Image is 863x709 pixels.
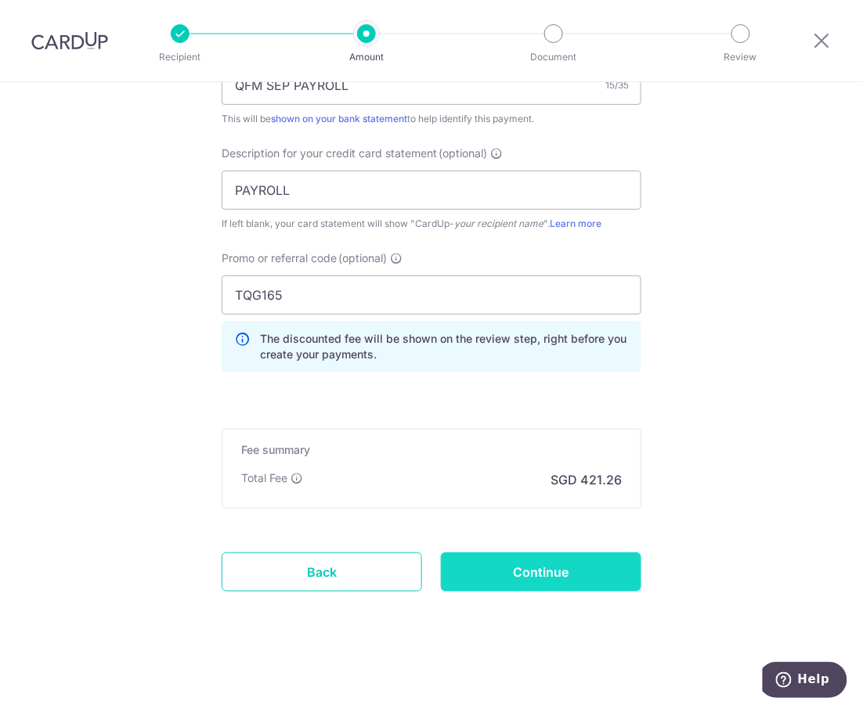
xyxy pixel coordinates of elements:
h5: Fee summary [241,442,622,458]
div: If left blank, your card statement will show "CardUp- ". [222,216,641,232]
p: Document [496,49,612,65]
a: Back [222,552,422,592]
p: SGD 421.26 [551,470,622,489]
p: Total Fee [241,470,287,486]
span: Description for your credit card statement [222,146,437,161]
p: The discounted fee will be shown on the review step, right before you create your payments. [260,331,628,362]
a: Learn more [550,218,601,229]
input: Example: Rent [222,171,641,210]
p: Review [683,49,799,65]
span: (optional) [338,250,387,266]
a: shown on your bank statement [271,113,407,124]
span: Promo or referral code [222,250,337,266]
i: your recipient name [454,218,543,229]
iframe: Opens a widget where you can find more information [763,662,847,701]
span: (optional) [439,146,487,161]
input: Continue [441,552,641,592]
p: Amount [309,49,424,65]
div: 15/35 [605,77,629,93]
div: This will be to help identify this payment. [222,111,641,127]
img: CardUp [31,31,108,50]
p: Recipient [122,49,238,65]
